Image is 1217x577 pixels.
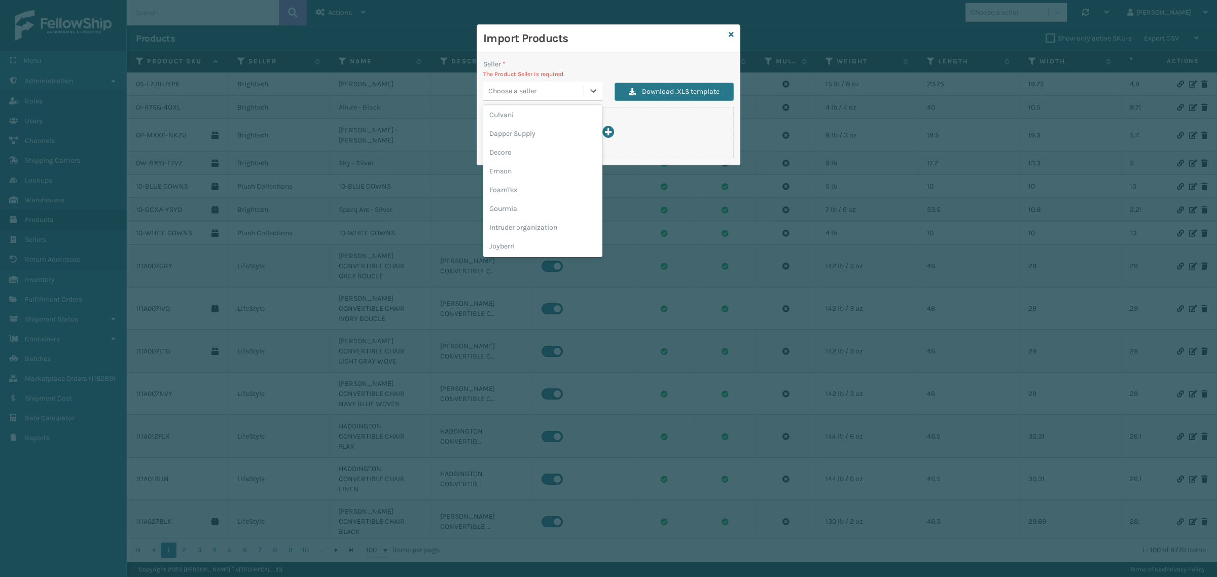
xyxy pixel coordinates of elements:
div: Gourmia [483,199,602,218]
div: Culvani [483,105,602,124]
h3: Import Products [483,31,725,46]
div: Intruder organization [483,218,602,237]
div: Emson [483,162,602,181]
button: Download .XLS template [615,83,734,101]
div: JumpSport [483,256,602,274]
div: Joyberri [483,237,602,256]
div: Decoro [483,143,602,162]
div: FoamTex [483,181,602,199]
p: The Product Seller is required. [483,69,602,79]
div: Choose a seller [488,86,536,96]
label: Seller [483,59,506,69]
div: Dapper Supply [483,124,602,143]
